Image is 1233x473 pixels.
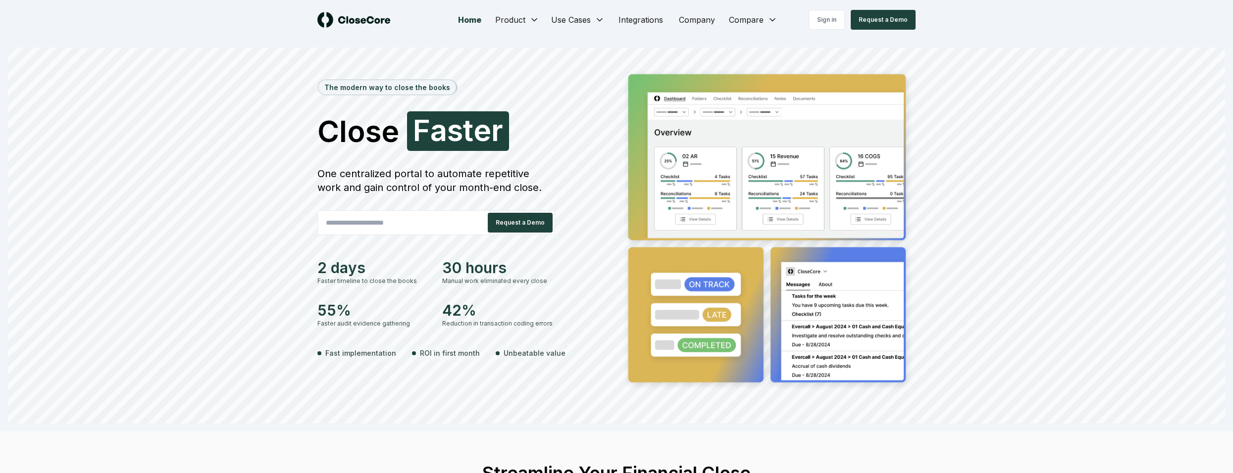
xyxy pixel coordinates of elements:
[611,10,671,30] a: Integrations
[317,319,430,328] div: Faster audit evidence gathering
[317,301,430,319] div: 55%
[620,67,916,393] img: Jumbotron
[450,10,489,30] a: Home
[729,14,764,26] span: Compare
[413,115,430,145] span: F
[317,277,430,285] div: Faster timeline to close the books
[442,259,555,277] div: 30 hours
[488,213,553,233] button: Request a Demo
[551,14,591,26] span: Use Cases
[430,115,447,145] span: a
[723,10,783,30] button: Compare
[545,10,611,30] button: Use Cases
[317,167,555,194] div: One centralized portal to automate repetitive work and gain control of your month-end close.
[442,319,555,328] div: Reduction in transaction coding errors
[851,10,916,30] button: Request a Demo
[325,348,396,358] span: Fast implementation
[420,348,480,358] span: ROI in first month
[318,80,456,95] div: The modern way to close the books
[504,348,565,358] span: Unbeatable value
[463,115,473,145] span: t
[317,116,399,146] span: Close
[495,14,525,26] span: Product
[317,259,430,277] div: 2 days
[671,10,723,30] a: Company
[317,12,391,28] img: logo
[447,115,463,145] span: s
[442,277,555,285] div: Manual work eliminated every close
[489,10,545,30] button: Product
[809,10,845,30] a: Sign in
[442,301,555,319] div: 42%
[491,115,503,145] span: r
[473,115,491,145] span: e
